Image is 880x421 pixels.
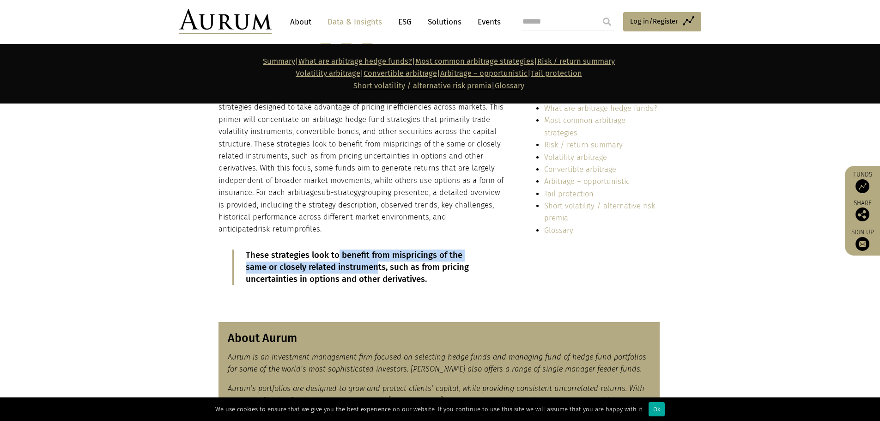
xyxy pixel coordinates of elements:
[544,189,594,198] a: Tail protection
[440,69,528,78] a: Arbitrage – opportunistic
[179,9,272,34] img: Aurum
[228,353,646,373] em: Aurum is an investment management firm focused on selecting hedge funds and managing fund of hedg...
[246,250,480,286] p: These strategies look to benefit from mispricings of the same or closely related instruments, suc...
[623,12,701,31] a: Log in/Register
[218,89,506,236] p: Arbitrage is a widely used term in finance that encompasses a broad range of strategies designed ...
[318,188,361,197] span: sub-strategy
[537,57,615,66] a: Risk / return summary
[258,225,294,233] span: risk-return
[353,81,524,90] span: |
[263,57,537,66] strong: | | |
[544,140,623,149] a: Risk / return summary
[296,69,360,78] a: Volatility arbitrage
[423,13,466,31] a: Solutions
[228,384,644,417] em: Aurum’s portfolios are designed to grow and protect clients’ capital, while providing consistent ...
[630,16,678,27] span: Log in/Register
[415,57,534,66] a: Most common arbitrage strategies
[394,13,416,31] a: ESG
[649,402,665,416] div: Ok
[495,81,524,90] a: Glossary
[544,104,657,113] a: What are arbitrage hedge funds?
[850,200,875,221] div: Share
[353,81,492,90] a: Short volatility / alternative risk premia
[544,116,625,137] a: Most common arbitrage strategies
[323,13,387,31] a: Data & Insights
[850,171,875,193] a: Funds
[296,69,531,78] strong: | | |
[298,57,412,66] a: What are arbitrage hedge funds?
[856,179,869,193] img: Access Funds
[544,153,607,162] a: Volatility arbitrage
[531,69,582,78] a: Tail protection
[228,331,650,345] h3: About Aurum
[598,12,616,31] input: Submit
[544,177,630,186] a: Arbitrage – opportunistic
[263,57,295,66] a: Summary
[544,226,573,235] a: Glossary
[856,237,869,251] img: Sign up to our newsletter
[850,228,875,251] a: Sign up
[473,13,501,31] a: Events
[856,207,869,221] img: Share this post
[364,69,437,78] a: Convertible arbitrage
[285,13,316,31] a: About
[544,165,616,174] a: Convertible arbitrage
[544,201,655,222] a: Short volatility / alternative risk premia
